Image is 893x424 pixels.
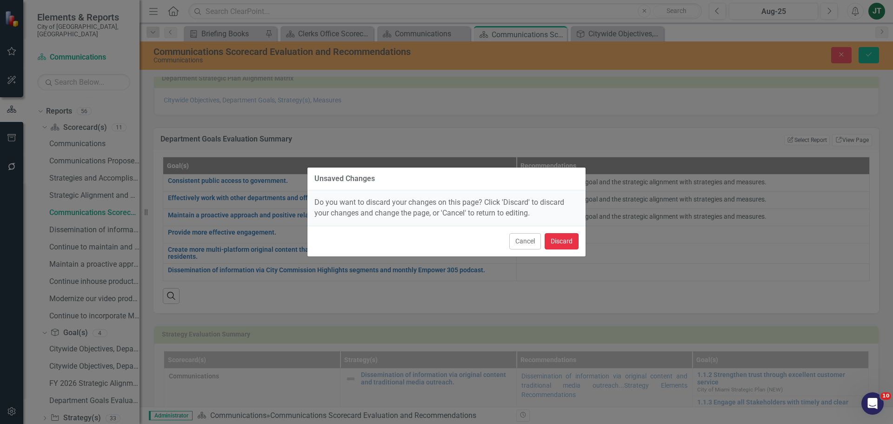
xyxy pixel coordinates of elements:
[307,190,586,226] div: Do you want to discard your changes on this page? Click 'Discard' to discard your changes and cha...
[509,233,541,249] button: Cancel
[545,233,579,249] button: Discard
[314,175,375,183] div: Unsaved Changes
[861,392,884,415] iframe: Intercom live chat
[880,392,891,400] span: 10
